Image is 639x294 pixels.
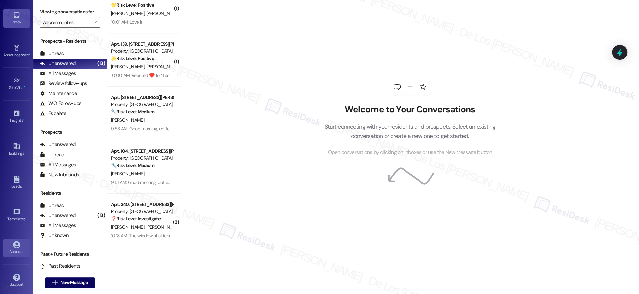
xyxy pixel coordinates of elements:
[40,80,87,87] div: Review follow-ups
[111,117,144,123] span: [PERSON_NAME]
[96,58,107,69] div: (13)
[146,64,180,70] span: [PERSON_NAME]
[146,10,180,16] span: [PERSON_NAME]
[40,232,69,239] div: Unknown
[111,64,146,70] span: [PERSON_NAME]
[40,70,76,77] div: All Messages
[111,179,433,185] div: 9:51 AM: Good morning, coffee lovers! In an effort to reduce waste, we are no longer providing pa...
[40,222,76,229] div: All Messages
[3,140,30,159] a: Buildings
[3,239,30,257] a: Account
[111,48,173,55] div: Property: [GEOGRAPHIC_DATA]
[111,19,142,25] div: 10:01 AM: Love it
[111,55,154,61] strong: 🌟 Risk Level: Positive
[111,2,154,8] strong: 🌟 Risk Level: Positive
[40,60,76,67] div: Unanswered
[40,141,76,148] div: Unanswered
[111,41,173,48] div: Apt. 139, [STREET_ADDRESS][PERSON_NAME]
[33,251,107,258] div: Past + Future Residents
[40,212,76,219] div: Unanswered
[146,224,180,230] span: [PERSON_NAME]
[111,224,146,230] span: [PERSON_NAME]
[111,101,173,108] div: Property: [GEOGRAPHIC_DATA]
[111,72,565,78] div: 10:00 AM: Reacted ❤️ to “Terrazzo Durham Leasing ([GEOGRAPHIC_DATA]): Good morning, coffee lovers...
[52,280,58,285] i: 
[111,10,146,16] span: [PERSON_NAME]
[26,216,27,220] span: •
[111,216,161,222] strong: ❓ Risk Level: Investigate
[3,206,30,224] a: Templates •
[45,277,95,288] button: New Message
[43,17,89,28] input: All communities
[111,126,434,132] div: 9:53 AM: Good morning, coffee lovers! In an effort to reduce waste, we are no longer providing pa...
[111,94,173,101] div: Apt. [STREET_ADDRESS][PERSON_NAME]
[40,263,81,270] div: Past Residents
[23,117,24,122] span: •
[40,90,77,97] div: Maintenance
[111,208,173,215] div: Property: [GEOGRAPHIC_DATA]
[30,52,31,56] span: •
[93,20,96,25] i: 
[3,108,30,126] a: Insights •
[40,110,66,117] div: Escalate
[111,148,173,155] div: Apt. 104, [STREET_ADDRESS][PERSON_NAME]
[33,38,107,45] div: Prospects + Residents
[40,202,64,209] div: Unread
[40,151,64,158] div: Unread
[314,122,506,141] p: Start connecting with your residents and prospects. Select an existing conversation or create a n...
[60,279,88,286] span: New Message
[111,162,154,168] strong: 🔧 Risk Level: Medium
[40,161,76,168] div: All Messages
[3,75,30,93] a: Site Visit •
[40,171,79,178] div: New Inbounds
[33,129,107,136] div: Prospects
[3,272,30,290] a: Support
[111,109,154,115] strong: 🔧 Risk Level: Medium
[111,233,333,239] div: 10:13 AM: The window shutters in the living room are still down--it would be great to get that fi...
[111,171,144,177] span: [PERSON_NAME]
[3,174,30,192] a: Leads
[40,100,81,107] div: WO Follow-ups
[328,148,492,157] span: Open conversations by clicking on inboxes or use the New Message button
[40,7,100,17] label: Viewing conversations for
[96,210,107,221] div: (13)
[111,155,173,162] div: Property: [GEOGRAPHIC_DATA]
[40,50,64,57] div: Unread
[33,190,107,197] div: Residents
[314,104,506,115] h2: Welcome to Your Conversations
[3,9,30,27] a: Inbox
[24,84,25,89] span: •
[111,201,173,208] div: Apt. 340, [STREET_ADDRESS][PERSON_NAME]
